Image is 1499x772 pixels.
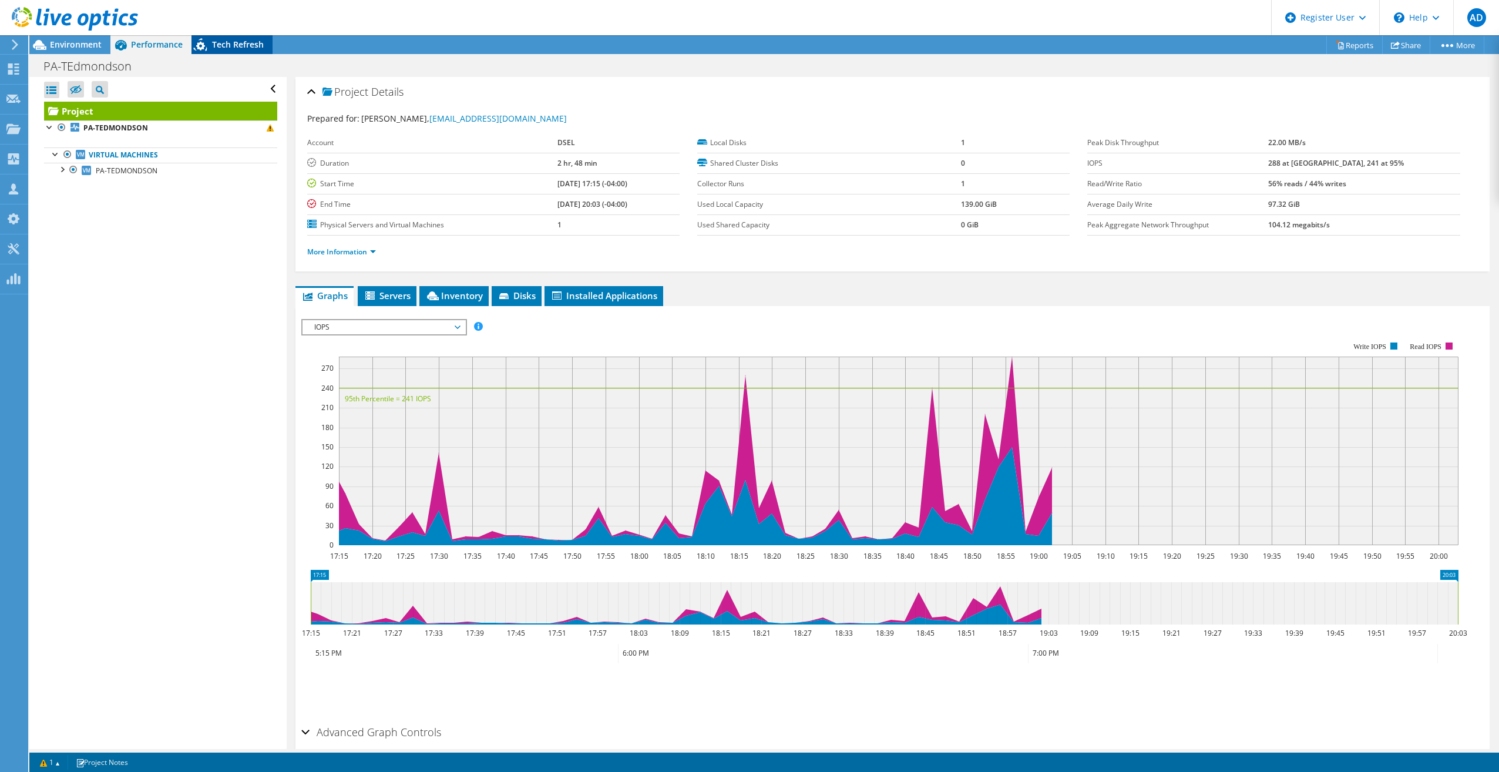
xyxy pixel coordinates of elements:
text: 18:55 [996,551,1014,561]
text: 18:20 [762,551,781,561]
text: 18:39 [875,628,893,638]
text: 17:35 [463,551,481,561]
text: 19:55 [1396,551,1414,561]
text: 17:57 [588,628,606,638]
label: Peak Disk Throughput [1087,137,1268,149]
label: Collector Runs [697,178,961,190]
text: 20:00 [1429,551,1447,561]
span: Inventory [425,290,483,301]
b: PA-TEDMONDSON [83,123,148,133]
b: 0 [961,158,965,168]
text: 17:40 [496,551,515,561]
text: 17:55 [596,551,614,561]
label: Read/Write Ratio [1087,178,1268,190]
label: Used Local Capacity [697,199,961,210]
text: 19:40 [1296,551,1314,561]
text: 19:25 [1196,551,1214,561]
label: Account [307,137,557,149]
b: 139.00 GiB [961,199,997,209]
text: 18:45 [929,551,947,561]
text: 60 [325,501,334,511]
text: 19:03 [1039,628,1057,638]
span: Tech Refresh [212,39,264,50]
text: 18:45 [916,628,934,638]
b: 0 GiB [961,220,979,230]
text: 18:00 [630,551,648,561]
text: 17:51 [547,628,566,638]
text: 17:30 [429,551,448,561]
text: 120 [321,461,334,471]
text: 19:35 [1262,551,1280,561]
span: Servers [364,290,411,301]
h2: Advanced Graph Controls [301,720,441,744]
b: 97.32 GiB [1268,199,1300,209]
b: 1 [557,220,562,230]
b: 104.12 megabits/s [1268,220,1330,230]
text: 17:20 [363,551,381,561]
text: 270 [321,363,334,373]
b: 288 at [GEOGRAPHIC_DATA], 241 at 95% [1268,158,1404,168]
span: PA-TEDMONDSON [96,166,157,176]
text: 17:50 [563,551,581,561]
b: 1 [961,179,965,189]
b: 2 hr, 48 min [557,158,597,168]
text: 19:33 [1243,628,1262,638]
text: 18:05 [663,551,681,561]
text: 18:40 [896,551,914,561]
a: Reports [1326,36,1383,54]
span: Project [322,86,368,98]
text: 17:33 [424,628,442,638]
text: 17:15 [301,628,320,638]
label: Physical Servers and Virtual Machines [307,219,557,231]
text: 18:15 [711,628,730,638]
a: Project Notes [68,755,136,770]
b: 56% reads / 44% writes [1268,179,1346,189]
text: 240 [321,383,334,393]
label: IOPS [1087,157,1268,169]
text: 17:45 [529,551,547,561]
label: Used Shared Capacity [697,219,961,231]
text: 19:20 [1162,551,1181,561]
text: 19:00 [1029,551,1047,561]
label: Start Time [307,178,557,190]
span: IOPS [308,320,459,334]
text: 19:51 [1367,628,1385,638]
span: Performance [131,39,183,50]
text: 19:21 [1162,628,1180,638]
text: Read IOPS [1410,343,1441,351]
text: 19:09 [1080,628,1098,638]
text: 18:50 [963,551,981,561]
text: 18:27 [793,628,811,638]
text: 18:25 [796,551,814,561]
span: AD [1467,8,1486,27]
text: 210 [321,402,334,412]
span: Installed Applications [550,290,657,301]
text: 90 [325,481,334,491]
span: Graphs [301,290,348,301]
label: End Time [307,199,557,210]
a: Virtual Machines [44,147,277,163]
text: 30 [325,521,334,531]
b: DSEL [557,137,575,147]
text: 18:21 [752,628,770,638]
text: 18:57 [998,628,1016,638]
text: 19:45 [1329,551,1347,561]
text: 19:39 [1285,628,1303,638]
text: 19:15 [1121,628,1139,638]
h1: PA-TEdmondson [38,60,150,73]
b: 22.00 MB/s [1268,137,1306,147]
text: 18:35 [863,551,881,561]
text: 18:51 [957,628,975,638]
text: 180 [321,422,334,432]
label: Average Daily Write [1087,199,1268,210]
text: 19:45 [1326,628,1344,638]
text: 150 [321,442,334,452]
text: 18:15 [730,551,748,561]
label: Shared Cluster Disks [697,157,961,169]
text: 95th Percentile = 241 IOPS [345,394,431,404]
b: 1 [961,137,965,147]
text: 18:30 [829,551,848,561]
text: 18:03 [629,628,647,638]
svg: \n [1394,12,1404,23]
a: More [1430,36,1484,54]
